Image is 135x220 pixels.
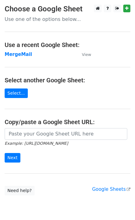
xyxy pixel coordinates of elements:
h4: Copy/paste a Google Sheet URL: [5,118,130,126]
h3: Choose a Google Sheet [5,5,130,14]
h4: Use a recent Google Sheet: [5,41,130,49]
a: Select... [5,88,28,98]
a: View [76,52,91,57]
a: MergeMail [5,52,32,57]
small: Example: [URL][DOMAIN_NAME] [5,141,68,146]
a: Google Sheets [92,187,130,192]
small: View [82,52,91,57]
h4: Select another Google Sheet: [5,77,130,84]
p: Use one of the options below... [5,16,130,22]
input: Next [5,153,20,163]
a: Need help? [5,186,35,195]
input: Paste your Google Sheet URL here [5,128,127,140]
